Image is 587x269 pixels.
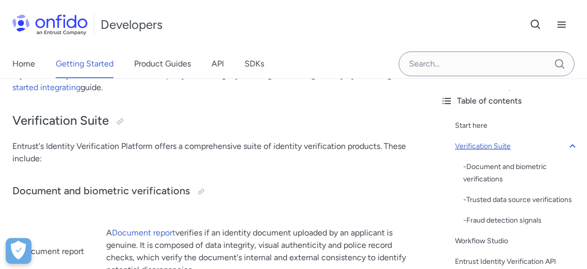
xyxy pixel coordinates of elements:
[244,49,264,78] a: SDKs
[463,161,579,186] a: -Document and biometric verifications
[12,183,420,200] h3: Document and biometric verifications
[523,12,549,38] button: Open search button
[441,95,579,107] div: Table of contents
[12,49,35,78] a: Home
[455,140,579,153] a: Verification Suite
[463,194,579,206] a: -Trusted data source verifications
[211,49,224,78] a: API
[12,140,420,165] p: Entrust's Identity Verification Platform offers a comprehensive suite of identity verification pr...
[530,19,542,31] svg: Open search button
[399,52,575,76] input: Onfido search input field
[134,49,191,78] a: Product Guides
[12,69,420,94] p: If you're already familiar with these concepts, you can begin your integration straight away by f...
[455,256,579,268] a: Entrust Identity Verification API
[112,228,175,238] a: Document report
[463,214,579,227] a: -Fraud detection signals
[12,70,420,92] a: Get started integrating
[549,12,575,38] button: Open navigation menu button
[12,112,420,130] h2: Verification Suite
[463,161,579,186] div: - Document and biometric verifications
[101,16,162,33] h1: Developers
[463,214,579,227] div: - Fraud detection signals
[6,238,31,264] div: Cookie Preferences
[6,238,31,264] button: Open Preferences
[12,14,88,35] img: Onfido Logo
[455,235,579,247] a: Workflow Studio
[463,194,579,206] div: - Trusted data source verifications
[556,19,568,31] svg: Open navigation menu button
[455,120,579,132] a: Start here
[56,49,113,78] a: Getting Started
